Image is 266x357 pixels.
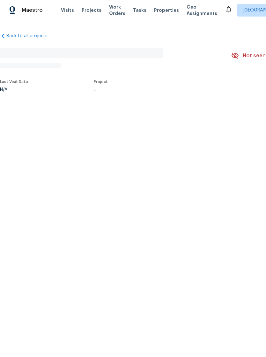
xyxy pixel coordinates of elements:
[94,80,108,84] span: Project
[94,87,216,92] div: ...
[133,8,146,12] span: Tasks
[109,4,125,17] span: Work Orders
[187,4,217,17] span: Geo Assignments
[154,7,179,13] span: Properties
[61,7,74,13] span: Visits
[22,7,43,13] span: Maestro
[82,7,101,13] span: Projects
